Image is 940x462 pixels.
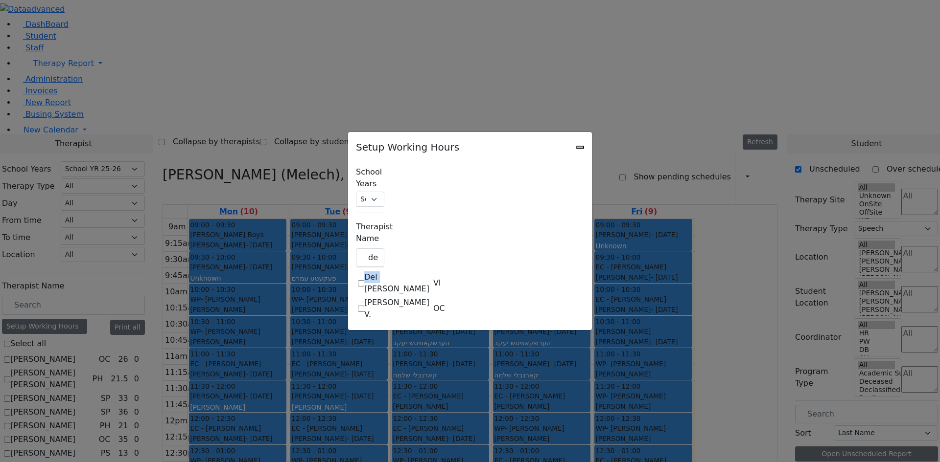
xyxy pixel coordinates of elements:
[356,248,384,267] input: Search
[356,166,384,190] label: School Years
[364,271,429,295] label: Del [PERSON_NAME]
[356,140,459,154] h5: Setup Working Hours
[364,297,429,320] label: [PERSON_NAME] V.
[356,221,393,244] label: Therapist Name
[576,146,584,149] button: Close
